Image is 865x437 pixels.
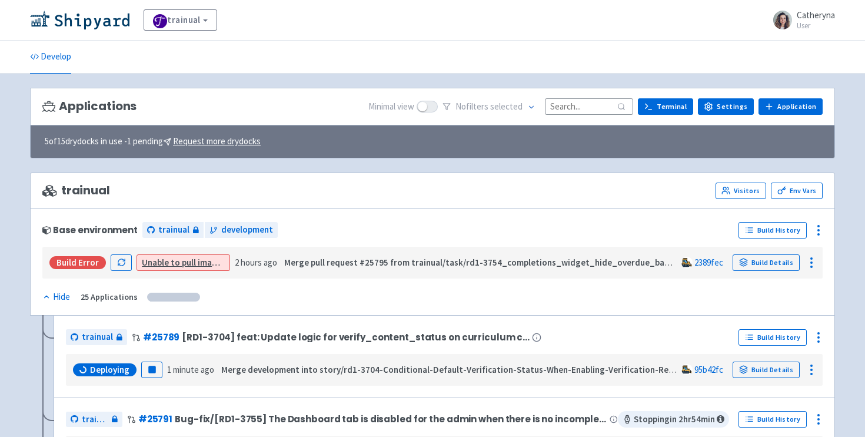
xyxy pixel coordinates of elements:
a: development [205,222,278,238]
span: development [221,223,273,237]
span: No filter s [455,100,523,114]
span: Catheryna [797,9,835,21]
span: trainual [82,413,108,426]
a: 95b42fc [694,364,723,375]
time: 1 minute ago [167,364,214,375]
div: Base environment [42,225,138,235]
a: #25789 [143,331,179,343]
a: Visitors [716,183,766,199]
span: Minimal view [368,100,414,114]
a: Unable to pull image for app [142,257,252,268]
div: Hide [42,290,70,304]
u: Request more drydocks [173,135,261,147]
div: Build Error [49,256,106,269]
span: Stopping in 2 hr 54 min [618,411,729,428]
a: Application [758,98,823,115]
a: Build History [738,411,807,428]
a: Develop [30,41,71,74]
span: 5 of 15 drydocks in use - 1 pending [45,135,261,148]
a: 2389fec [694,257,723,268]
a: Build Details [733,254,800,271]
span: trainual [42,184,110,197]
time: 2 hours ago [235,257,277,268]
a: Settings [698,98,754,115]
img: Shipyard logo [30,11,129,29]
strong: Merge pull request #25795 from trainual/task/rd1-3754_completions_widget_hide_overdue_badges_wher... [284,257,820,268]
a: trainual [142,222,204,238]
a: Catheryna User [766,11,835,29]
div: 25 Applications [81,290,138,304]
small: User [797,22,835,29]
a: #25791 [138,413,172,425]
a: trainual [66,412,122,428]
strong: Merge development into story/rd1-3704-Conditional-Default-Verification-Status-When-Enabling-Verif... [221,364,700,375]
a: trainual [144,9,217,31]
button: Pause [141,362,162,378]
a: trainual [66,329,127,345]
span: trainual [82,330,113,344]
a: Build History [738,222,807,239]
span: Bug-fix/[RD1-3755] The Dashboard tab is disabled for the admin when there is no incomplete Setup ... [175,414,607,424]
a: Terminal [638,98,693,115]
span: [RD1-3704] feat: Update logic for verify_content_status on curriculum c… [182,332,530,342]
a: Env Vars [771,183,823,199]
span: Deploying [90,364,129,376]
span: selected [490,101,523,112]
a: Build Details [733,362,800,378]
button: Hide [42,290,71,304]
span: trainual [158,223,189,237]
h3: Applications [42,100,137,113]
input: Search... [545,98,633,114]
a: Build History [738,329,807,346]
